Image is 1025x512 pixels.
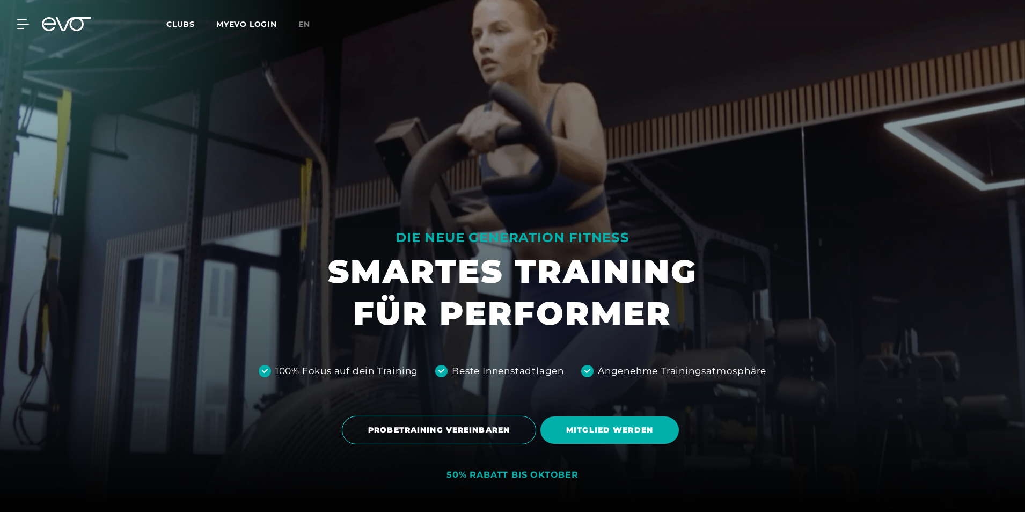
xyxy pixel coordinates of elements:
[566,425,653,436] span: MITGLIED WERDEN
[598,364,766,378] div: Angenehme Trainingsatmosphäre
[166,19,216,29] a: Clubs
[368,425,510,436] span: PROBETRAINING VEREINBAREN
[328,251,697,334] h1: SMARTES TRAINING FÜR PERFORMER
[166,19,195,29] span: Clubs
[540,408,683,452] a: MITGLIED WERDEN
[328,229,697,246] div: DIE NEUE GENERATION FITNESS
[342,408,540,452] a: PROBETRAINING VEREINBAREN
[452,364,564,378] div: Beste Innenstadtlagen
[275,364,418,378] div: 100% Fokus auf dein Training
[216,19,277,29] a: MYEVO LOGIN
[298,19,310,29] span: en
[446,470,579,481] div: 50% RABATT BIS OKTOBER
[298,18,323,31] a: en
